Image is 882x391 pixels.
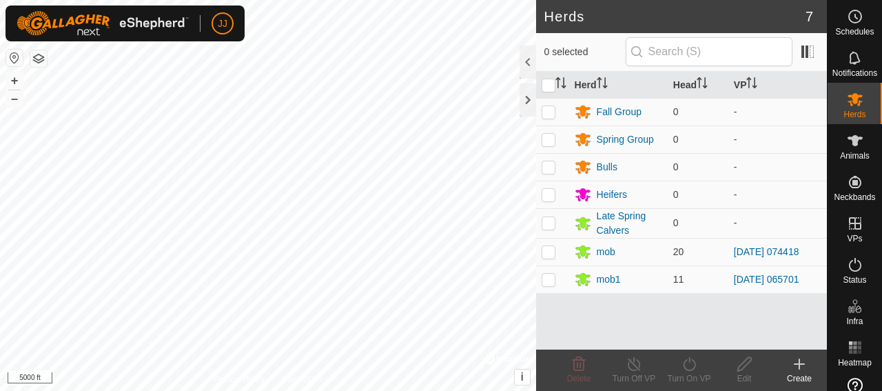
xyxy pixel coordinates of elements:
[597,79,608,90] p-sorticon: Activate to sort
[544,45,626,59] span: 0 selected
[835,28,874,36] span: Schedules
[734,246,799,257] a: [DATE] 074418
[673,189,679,200] span: 0
[728,126,827,153] td: -
[673,217,679,228] span: 0
[846,317,863,325] span: Infra
[728,153,827,181] td: -
[515,370,530,385] button: i
[544,8,806,25] h2: Herds
[673,246,684,257] span: 20
[847,234,862,243] span: VPs
[728,98,827,126] td: -
[673,134,679,145] span: 0
[597,272,621,287] div: mob1
[626,37,792,66] input: Search (S)
[214,373,265,385] a: Privacy Policy
[668,72,728,99] th: Head
[728,208,827,238] td: -
[597,105,642,119] div: Fall Group
[606,372,661,385] div: Turn Off VP
[838,359,872,367] span: Heatmap
[6,90,23,107] button: –
[17,11,189,36] img: Gallagher Logo
[717,372,772,385] div: Edit
[281,373,322,385] a: Contact Us
[772,372,827,385] div: Create
[806,6,813,27] span: 7
[597,245,615,259] div: mob
[597,188,627,202] div: Heifers
[746,79,757,90] p-sorticon: Activate to sort
[661,372,717,385] div: Turn On VP
[6,72,23,89] button: +
[843,110,865,119] span: Herds
[673,161,679,172] span: 0
[673,274,684,285] span: 11
[569,72,668,99] th: Herd
[555,79,566,90] p-sorticon: Activate to sort
[597,160,617,174] div: Bulls
[734,274,799,285] a: [DATE] 065701
[728,72,827,99] th: VP
[832,69,877,77] span: Notifications
[834,193,875,201] span: Neckbands
[728,181,827,208] td: -
[597,132,654,147] div: Spring Group
[673,106,679,117] span: 0
[218,17,227,31] span: JJ
[840,152,870,160] span: Animals
[597,209,662,238] div: Late Spring Calvers
[6,50,23,66] button: Reset Map
[520,371,523,383] span: i
[843,276,866,284] span: Status
[30,50,47,67] button: Map Layers
[567,374,591,383] span: Delete
[697,79,708,90] p-sorticon: Activate to sort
